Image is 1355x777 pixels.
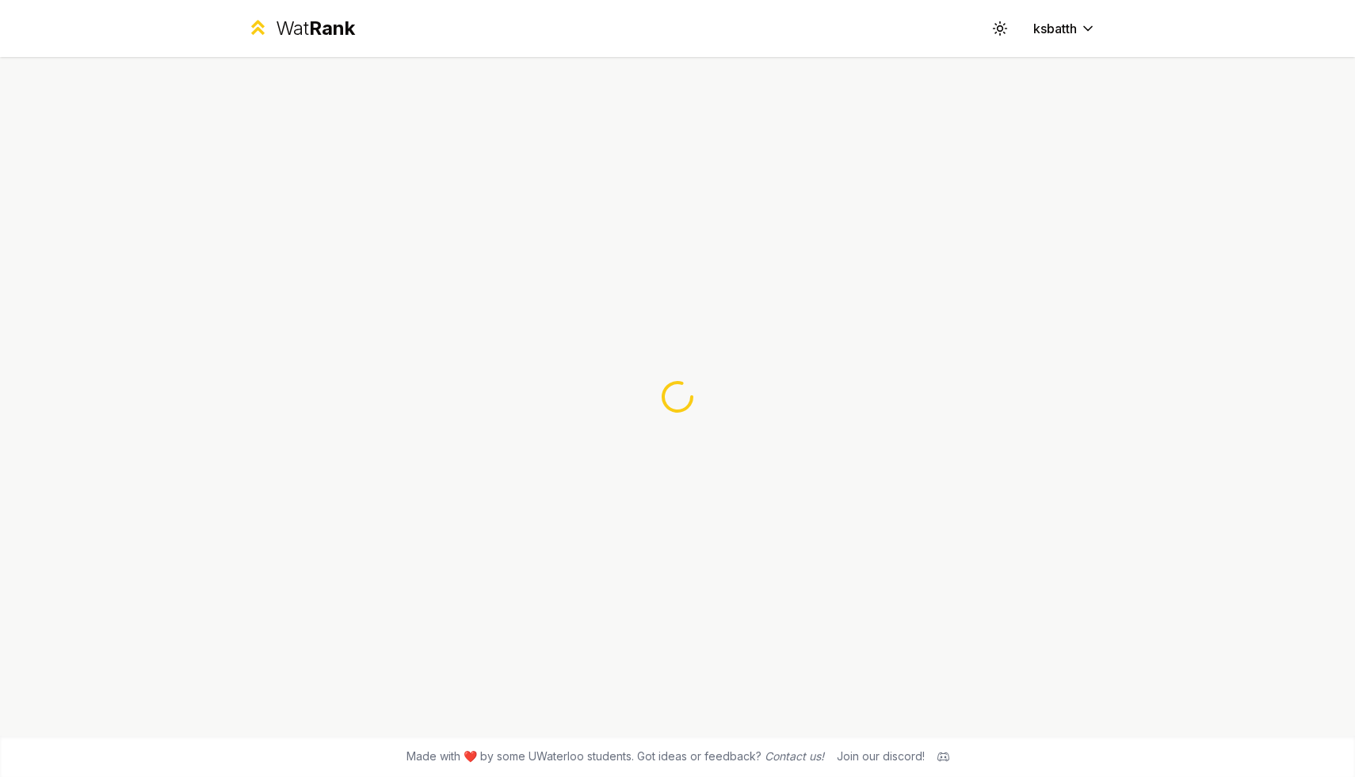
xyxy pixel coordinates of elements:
span: Rank [309,17,355,40]
a: WatRank [246,16,355,41]
button: ksbatth [1021,14,1109,43]
span: Made with ❤️ by some UWaterloo students. Got ideas or feedback? [406,748,824,764]
div: Join our discord! [837,748,925,764]
a: Contact us! [765,749,824,763]
div: Wat [276,16,355,41]
span: ksbatth [1033,19,1077,38]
